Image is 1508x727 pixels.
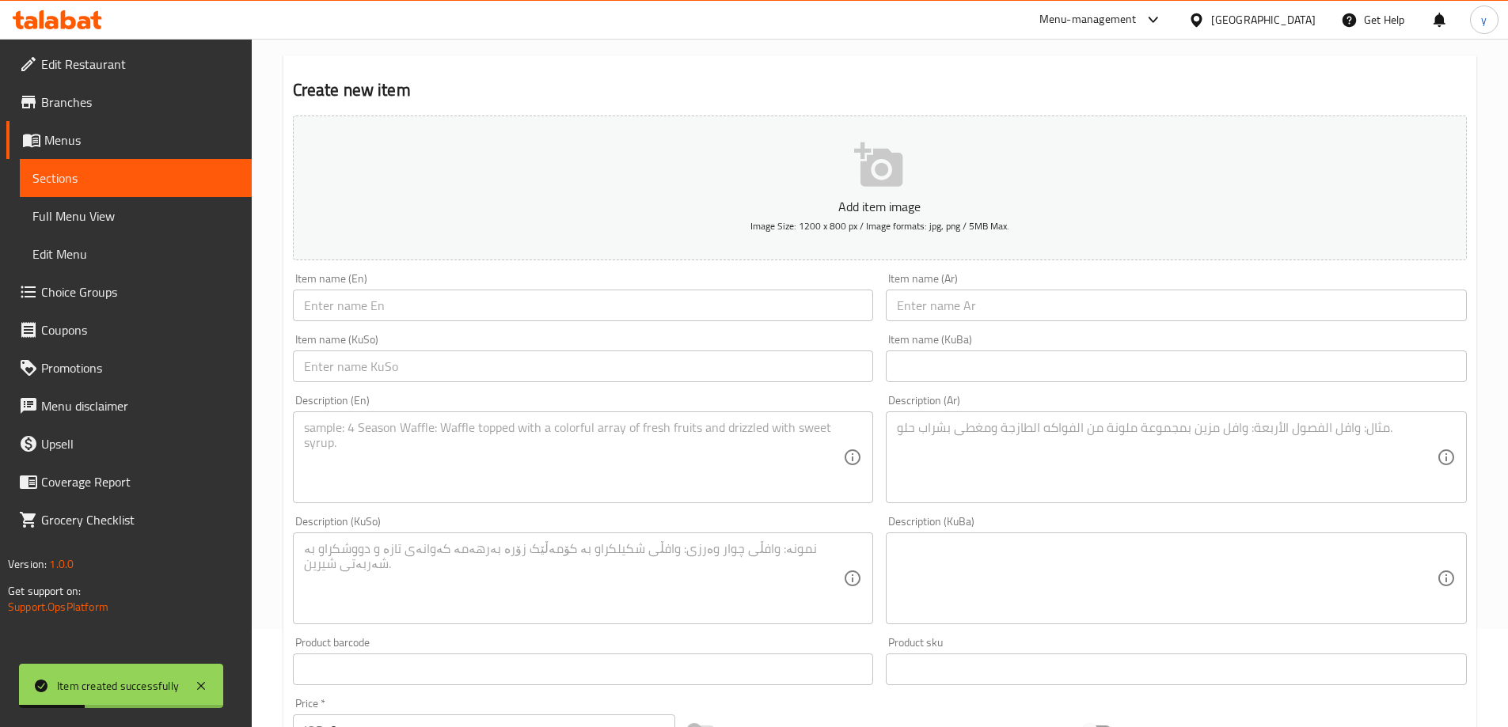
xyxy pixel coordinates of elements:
[41,282,239,301] span: Choice Groups
[886,290,1467,321] input: Enter name Ar
[1481,11,1487,28] span: y
[6,83,252,121] a: Branches
[6,45,252,83] a: Edit Restaurant
[8,554,47,574] span: Version:
[886,653,1467,685] input: Please enter product sku
[293,115,1467,260] button: Add item imageImage Size: 1200 x 800 px / Image formats: jpg, png / 5MB Max.
[6,463,252,501] a: Coverage Report
[41,472,239,491] span: Coverage Report
[293,290,874,321] input: Enter name En
[41,320,239,339] span: Coupons
[1211,11,1316,28] div: [GEOGRAPHIC_DATA]
[6,425,252,463] a: Upsell
[41,510,239,529] span: Grocery Checklist
[6,387,252,425] a: Menu disclaimer
[41,93,239,112] span: Branches
[41,396,239,415] span: Menu disclaimer
[41,55,239,74] span: Edit Restaurant
[6,273,252,311] a: Choice Groups
[6,121,252,159] a: Menus
[57,677,179,695] div: Item created successfully
[293,78,1467,102] h2: Create new item
[49,554,74,574] span: 1.0.0
[32,206,239,225] span: Full Menu View
[283,25,1476,40] h4: Shawarma section
[20,159,252,197] a: Sections
[32,244,239,263] span: Edit Menu
[886,350,1467,382] input: Enter name KuBa
[6,501,252,539] a: Grocery Checklist
[317,197,1442,216] p: Add item image
[41,358,239,377] span: Promotions
[1039,10,1137,29] div: Menu-management
[8,581,81,601] span: Get support on:
[44,131,239,150] span: Menus
[8,596,108,617] a: Support.OpsPlatform
[6,311,252,349] a: Coupons
[41,434,239,453] span: Upsell
[32,168,239,187] span: Sections
[293,350,874,382] input: Enter name KuSo
[293,653,874,685] input: Please enter product barcode
[750,217,1009,235] span: Image Size: 1200 x 800 px / Image formats: jpg, png / 5MB Max.
[20,197,252,235] a: Full Menu View
[20,235,252,273] a: Edit Menu
[6,349,252,387] a: Promotions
